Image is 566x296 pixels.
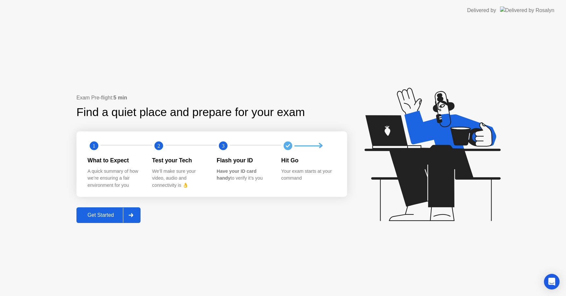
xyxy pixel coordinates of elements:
div: Your exam starts at your command [281,168,336,182]
div: Test your Tech [152,156,207,165]
div: Get Started [78,212,123,218]
div: Open Intercom Messenger [544,274,559,289]
div: We’ll make sure your video, audio and connectivity is 👌 [152,168,207,189]
div: Hit Go [281,156,336,165]
div: A quick summary of how we’re ensuring a fair environment for you [88,168,142,189]
b: Have your ID card handy [217,169,256,181]
button: Get Started [76,207,141,223]
img: Delivered by Rosalyn [500,7,554,14]
text: 3 [222,143,224,149]
text: 1 [93,143,95,149]
div: Delivered by [467,7,496,14]
div: Exam Pre-flight: [76,94,347,102]
text: 2 [157,143,160,149]
b: 5 min [114,95,127,100]
div: to verify it’s you [217,168,271,182]
div: What to Expect [88,156,142,165]
div: Find a quiet place and prepare for your exam [76,104,306,121]
div: Flash your ID [217,156,271,165]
